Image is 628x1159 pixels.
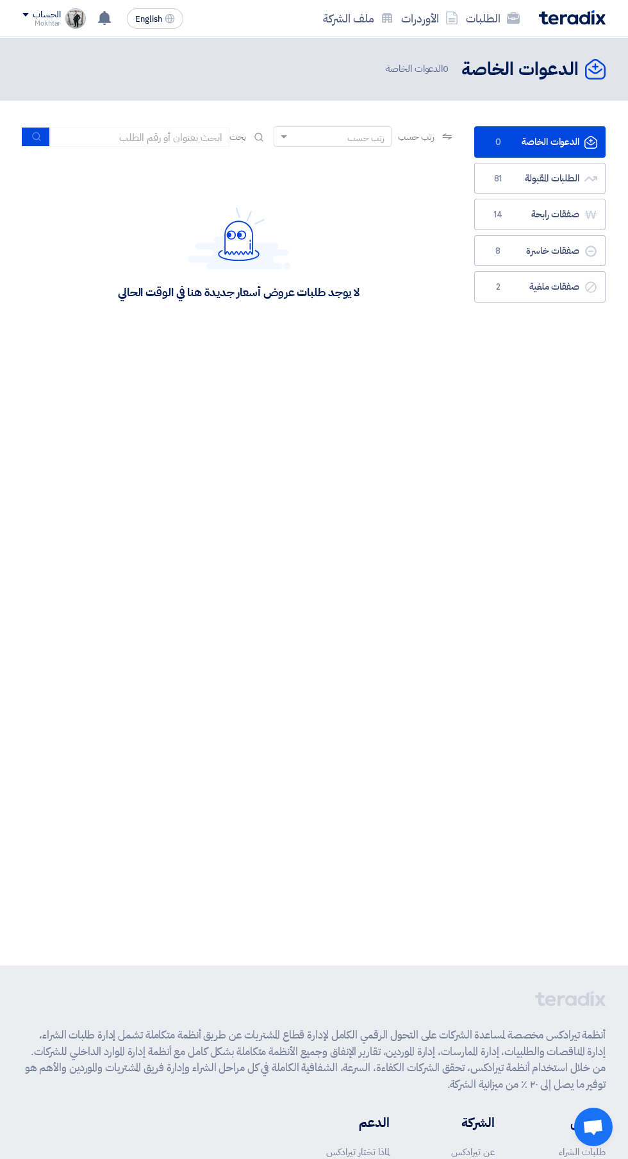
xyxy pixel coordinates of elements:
a: الطلبات المقبولة81 [474,163,606,194]
span: 2 [490,281,506,294]
button: English [127,8,183,29]
a: الأوردرات [397,3,462,33]
span: 81 [490,172,506,185]
li: الشركة [428,1113,495,1132]
span: 0 [443,62,449,76]
span: بحث [229,130,246,144]
a: دردشة مفتوحة [574,1108,613,1146]
div: لا يوجد طلبات عروض أسعار جديدة هنا في الوقت الحالي [118,285,359,299]
a: لماذا تختار تيرادكس [326,1145,390,1159]
a: صفقات خاسرة8 [474,235,606,267]
img: Hello [188,207,290,269]
span: رتب حسب [398,130,434,144]
span: 14 [490,208,506,221]
input: ابحث بعنوان أو رقم الطلب [50,128,229,147]
a: ملف الشركة [319,3,397,33]
div: الحساب [33,10,60,21]
div: رتب حسب [347,131,384,145]
span: 8 [490,245,506,258]
a: طلبات الشراء [559,1145,606,1159]
li: الدعم [325,1113,390,1132]
h2: الدعوات الخاصة [461,57,579,82]
span: English [135,15,162,24]
a: صفقات ملغية2 [474,271,606,303]
span: 0 [490,136,506,149]
img: Teradix logo [539,10,606,25]
a: عن تيرادكس [451,1145,495,1159]
a: صفقات رابحة14 [474,199,606,230]
a: الطلبات [462,3,524,33]
a: الدعوات الخاصة0 [474,126,606,158]
li: الحلول [533,1113,606,1132]
p: أنظمة تيرادكس مخصصة لمساعدة الشركات على التحول الرقمي الكامل لإدارة قطاع المشتريات عن طريق أنظمة ... [22,1027,606,1092]
img: sd_1660492822385.jpg [65,8,86,29]
span: الدعوات الخاصة [386,62,451,76]
div: Mokhtar [22,20,60,27]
